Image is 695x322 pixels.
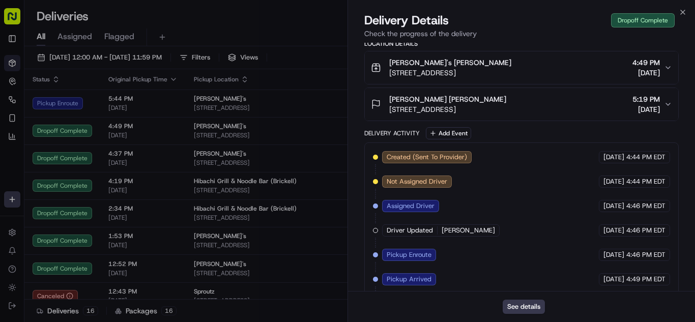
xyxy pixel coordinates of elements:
[365,51,678,84] button: [PERSON_NAME]'s [PERSON_NAME][STREET_ADDRESS]4:49 PM[DATE]
[632,94,660,104] span: 5:19 PM
[72,172,123,180] a: Powered byPylon
[86,149,94,157] div: 💻
[10,149,18,157] div: 📗
[26,66,183,76] input: Got a question? Start typing here...
[96,148,163,158] span: API Documentation
[387,250,431,259] span: Pickup Enroute
[442,226,495,235] span: [PERSON_NAME]
[626,153,665,162] span: 4:44 PM EDT
[35,107,129,115] div: We're available if you need us!
[632,57,660,68] span: 4:49 PM
[10,10,31,31] img: Nash
[387,226,433,235] span: Driver Updated
[603,177,624,186] span: [DATE]
[603,275,624,284] span: [DATE]
[10,41,185,57] p: Welcome 👋
[389,68,511,78] span: [STREET_ADDRESS]
[632,68,660,78] span: [DATE]
[10,97,28,115] img: 1736555255976-a54dd68f-1ca7-489b-9aae-adbdc363a1c4
[364,40,679,48] div: Location Details
[364,129,420,137] div: Delivery Activity
[6,143,82,162] a: 📗Knowledge Base
[35,97,167,107] div: Start new chat
[626,226,665,235] span: 4:46 PM EDT
[626,275,665,284] span: 4:49 PM EDT
[387,153,467,162] span: Created (Sent To Provider)
[603,153,624,162] span: [DATE]
[626,250,665,259] span: 4:46 PM EDT
[626,201,665,211] span: 4:46 PM EDT
[365,88,678,121] button: [PERSON_NAME] [PERSON_NAME][STREET_ADDRESS]5:19 PM[DATE]
[364,12,449,28] span: Delivery Details
[603,250,624,259] span: [DATE]
[387,201,435,211] span: Assigned Driver
[426,127,471,139] button: Add Event
[82,143,167,162] a: 💻API Documentation
[632,104,660,114] span: [DATE]
[389,94,506,104] span: [PERSON_NAME] [PERSON_NAME]
[389,57,511,68] span: [PERSON_NAME]'s [PERSON_NAME]
[626,177,665,186] span: 4:44 PM EDT
[101,172,123,180] span: Pylon
[387,275,431,284] span: Pickup Arrived
[364,28,679,39] p: Check the progress of the delivery
[387,177,447,186] span: Not Assigned Driver
[603,226,624,235] span: [DATE]
[603,201,624,211] span: [DATE]
[389,104,506,114] span: [STREET_ADDRESS]
[503,300,545,314] button: See details
[173,100,185,112] button: Start new chat
[20,148,78,158] span: Knowledge Base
